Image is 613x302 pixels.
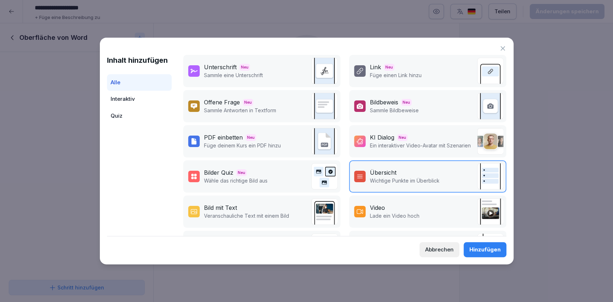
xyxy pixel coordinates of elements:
div: Bildbeweis [370,98,398,107]
div: Übersicht [370,168,396,177]
div: Alle [107,74,172,91]
span: Neu [240,64,250,71]
div: Unterschrift [204,63,237,71]
div: Offene Frage [204,98,240,107]
div: Video [370,203,385,212]
img: text_image.png [311,198,338,225]
p: Füge einen Link hinzu [370,71,422,79]
p: Lade ein Video hoch [370,212,419,220]
span: Neu [384,64,394,71]
div: KI Dialog [370,133,394,142]
span: Neu [397,134,408,141]
div: Quiz [107,108,172,124]
img: link.svg [477,58,503,84]
img: image_upload.svg [477,93,503,119]
p: Sammle Antworten in Textform [204,107,276,114]
div: Bild mit Text [204,203,237,212]
p: Wähle das richtige Bild aus [204,177,268,184]
div: PDF einbetten [204,133,243,142]
div: Abbrechen [425,246,454,254]
img: checklist.svg [477,233,503,260]
button: Abbrechen [419,242,459,257]
p: Veranschauliche Text mit einem Bild [204,212,289,220]
div: Link [370,63,381,71]
img: video.png [477,198,503,225]
p: Füge deinem Kurs ein PDF hinzu [204,142,281,149]
img: overview.svg [477,163,503,190]
span: Neu [243,99,253,106]
p: Sammle eine Unterschrift [204,71,263,79]
span: Neu [236,169,247,176]
img: signature.svg [311,58,338,84]
img: image_quiz.svg [311,163,338,190]
img: pdf_embed.svg [311,128,338,155]
div: Hinzufügen [469,246,501,254]
div: Interaktiv [107,91,172,108]
img: ai_dialogue.png [477,128,503,155]
p: Wichtige Punkte im Überblick [370,177,440,184]
p: Ein interaktiver Video-Avatar mit Szenarien [370,142,471,149]
h1: Inhalt hinzufügen [107,55,172,66]
img: text_response.svg [311,93,338,119]
img: callout.png [311,233,338,260]
button: Hinzufügen [464,242,506,257]
span: Neu [401,99,412,106]
span: Neu [246,134,256,141]
div: Bilder Quiz [204,168,233,177]
p: Sammle Bildbeweise [370,107,419,114]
